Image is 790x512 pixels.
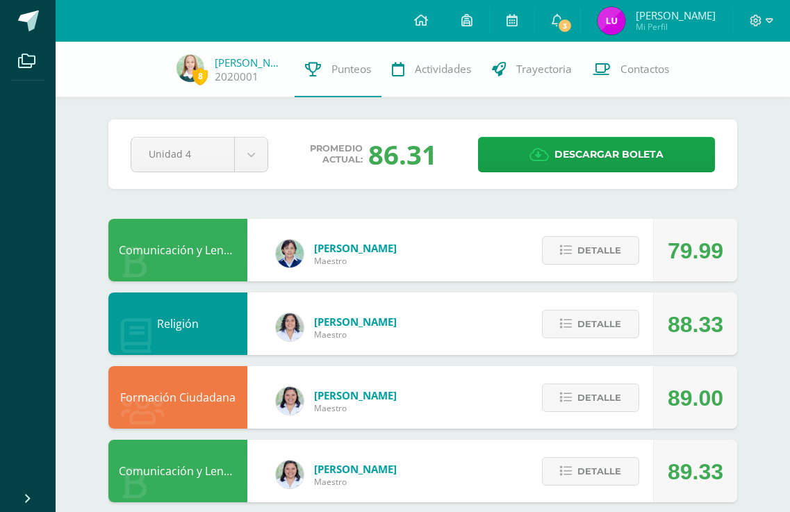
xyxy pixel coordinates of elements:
span: [PERSON_NAME] [314,241,397,255]
span: [PERSON_NAME] [314,388,397,402]
a: Trayectoria [482,42,582,97]
div: 89.00 [668,367,723,429]
span: Actividades [415,62,471,76]
button: Detalle [542,457,639,486]
span: Detalle [577,311,621,337]
span: Maestro [314,329,397,340]
span: Detalle [577,238,621,263]
span: Maestro [314,402,397,414]
img: 41b14854247958dfa203535dcc28a4c5.png [176,54,204,82]
a: 2020001 [215,69,258,84]
img: a084105b5058f52f9b5e8b449e8b602d.png [276,461,304,488]
a: Actividades [381,42,482,97]
span: 3 [557,18,573,33]
span: Detalle [577,459,621,484]
span: Descargar boleta [554,138,664,172]
span: Maestro [314,255,397,267]
a: Punteos [295,42,381,97]
span: Maestro [314,476,397,488]
span: 8 [192,67,208,85]
a: Contactos [582,42,680,97]
span: [PERSON_NAME] [636,8,716,22]
span: Unidad 4 [149,138,217,170]
img: a084105b5058f52f9b5e8b449e8b602d.png [276,387,304,415]
div: Religión [108,292,247,355]
div: 79.99 [668,220,723,282]
a: Descargar boleta [478,137,715,172]
span: Contactos [620,62,669,76]
div: Formación Ciudadana [108,366,247,429]
span: [PERSON_NAME] [314,462,397,476]
span: Trayectoria [516,62,572,76]
a: Unidad 4 [131,138,268,172]
button: Detalle [542,383,639,412]
div: Comunicación y Lenguaje L1 [108,219,247,281]
div: 88.33 [668,293,723,356]
span: Punteos [331,62,371,76]
div: Comunicación y Lenguaje L2 [108,440,247,502]
img: 246892990d745adbd8ac90bb04b31a5a.png [598,7,625,35]
img: 904e528ea31759b90e2b92348a2f5070.png [276,240,304,267]
span: Detalle [577,385,621,411]
img: 5833435b0e0c398ee4b261d46f102b9b.png [276,313,304,341]
span: Mi Perfil [636,21,716,33]
button: Detalle [542,310,639,338]
span: [PERSON_NAME] [314,315,397,329]
div: 86.31 [368,136,437,172]
a: [PERSON_NAME] [215,56,284,69]
button: Detalle [542,236,639,265]
div: 89.33 [668,440,723,503]
span: Promedio actual: [310,143,363,165]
